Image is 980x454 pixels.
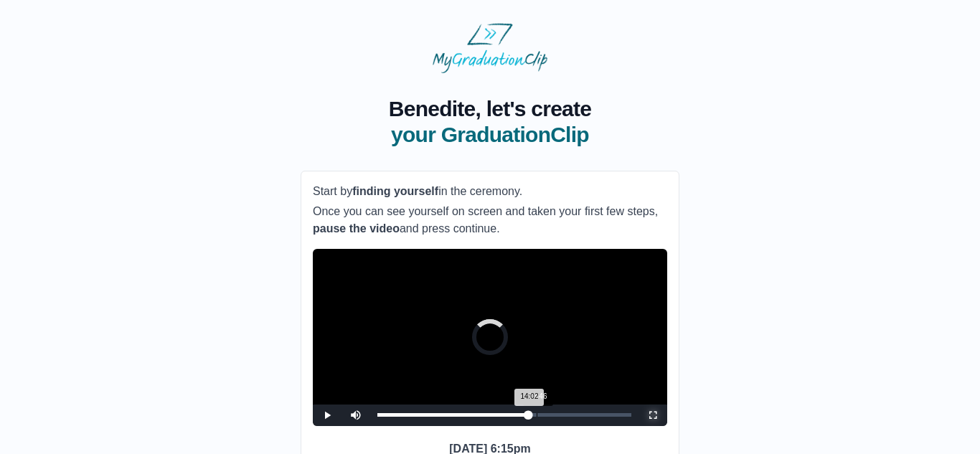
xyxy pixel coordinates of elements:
div: Video Player [313,249,667,426]
span: your GraduationClip [389,122,591,148]
b: pause the video [313,222,400,235]
button: Play [313,405,341,426]
img: MyGraduationClip [433,23,547,73]
button: Mute [341,405,370,426]
b: finding yourself [352,185,438,197]
p: Start by in the ceremony. [313,183,667,200]
span: Benedite, let's create [389,96,591,122]
p: Once you can see yourself on screen and taken your first few steps, and press continue. [313,203,667,237]
div: Progress Bar [377,413,631,417]
button: Fullscreen [639,405,667,426]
